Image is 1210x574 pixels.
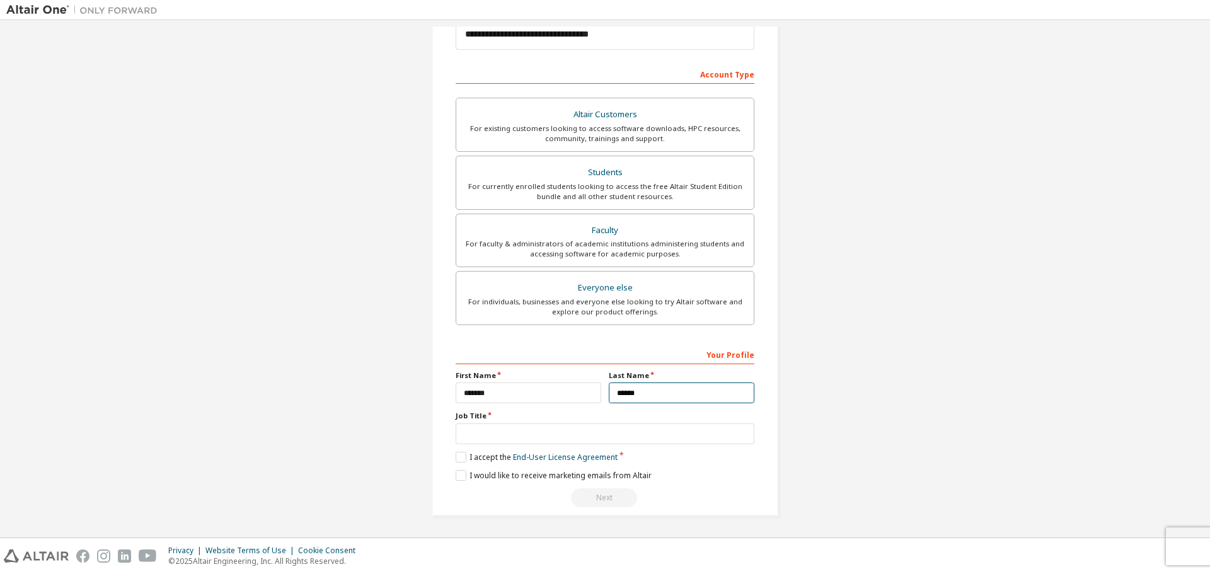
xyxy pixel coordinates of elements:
img: altair_logo.svg [4,549,69,563]
div: Account Type [456,64,754,84]
div: Altair Customers [464,106,746,123]
img: Altair One [6,4,164,16]
div: Cookie Consent [298,546,363,556]
div: Website Terms of Use [205,546,298,556]
div: For existing customers looking to access software downloads, HPC resources, community, trainings ... [464,123,746,144]
img: facebook.svg [76,549,89,563]
div: Faculty [464,222,746,239]
label: Last Name [609,370,754,381]
div: Everyone else [464,279,746,297]
label: First Name [456,370,601,381]
div: Email already exists [456,488,754,507]
div: Your Profile [456,344,754,364]
div: For currently enrolled students looking to access the free Altair Student Edition bundle and all ... [464,181,746,202]
a: End-User License Agreement [513,452,618,462]
p: © 2025 Altair Engineering, Inc. All Rights Reserved. [168,556,363,566]
label: I would like to receive marketing emails from Altair [456,470,652,481]
img: linkedin.svg [118,549,131,563]
label: Job Title [456,411,754,421]
label: I accept the [456,452,618,462]
div: Privacy [168,546,205,556]
div: For faculty & administrators of academic institutions administering students and accessing softwa... [464,239,746,259]
img: instagram.svg [97,549,110,563]
div: Students [464,164,746,181]
div: For individuals, businesses and everyone else looking to try Altair software and explore our prod... [464,297,746,317]
img: youtube.svg [139,549,157,563]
